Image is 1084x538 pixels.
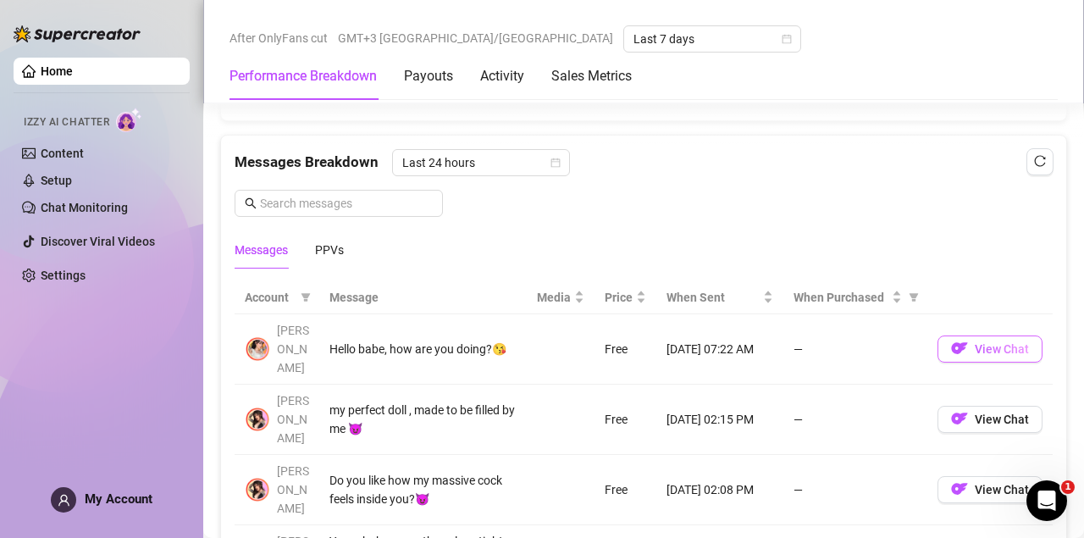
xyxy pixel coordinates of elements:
span: When Sent [666,288,760,307]
img: Holly [246,478,269,502]
img: Holly [246,408,269,431]
span: View Chat [975,413,1029,426]
span: filter [297,285,314,310]
button: OFView Chat [937,406,1043,433]
div: Payouts [404,66,453,86]
div: Activity [480,66,524,86]
span: GMT+3 [GEOGRAPHIC_DATA]/[GEOGRAPHIC_DATA] [338,25,613,51]
td: [DATE] 02:08 PM [656,455,783,525]
div: PPVs [315,241,344,259]
span: [PERSON_NAME] [277,464,309,515]
a: Chat Monitoring [41,201,128,214]
span: 1 [1061,480,1075,494]
div: Performance Breakdown [230,66,377,86]
td: [DATE] 02:15 PM [656,385,783,455]
div: Hello babe, how are you doing?😘 [329,340,517,358]
span: Price [605,288,633,307]
div: my perfect doll , made to be filled by me 😈 [329,401,517,438]
div: Sales Metrics [551,66,632,86]
img: OF [951,340,968,357]
a: OFView Chat [937,416,1043,430]
span: filter [909,292,919,302]
a: Discover Viral Videos [41,235,155,248]
span: Account [245,288,294,307]
th: Media [527,281,595,314]
a: Settings [41,269,86,282]
button: OFView Chat [937,476,1043,503]
div: Do you like how my massive cock feels inside you?😈 [329,471,517,508]
span: filter [905,285,922,310]
td: — [783,455,927,525]
td: Free [595,314,656,385]
span: View Chat [975,483,1029,496]
span: calendar [782,34,792,44]
td: [DATE] 07:22 AM [656,314,783,385]
a: Setup [41,174,72,187]
div: Messages [235,241,288,259]
span: [PERSON_NAME] [277,324,309,374]
td: Free [595,385,656,455]
span: search [245,197,257,209]
th: When Purchased [783,281,927,314]
span: [PERSON_NAME] [277,394,309,445]
span: user [58,494,70,507]
span: Last 24 hours [402,150,560,175]
span: View Chat [975,342,1029,356]
a: OFView Chat [937,346,1043,359]
button: OFView Chat [937,336,1043,363]
th: Price [595,281,656,314]
span: Last 7 days [633,26,791,52]
span: filter [301,292,311,302]
span: When Purchased [794,288,888,307]
input: Search messages [260,194,433,213]
img: logo-BBDzfeDw.svg [14,25,141,42]
span: Media [537,288,571,307]
iframe: Intercom live chat [1026,480,1067,521]
span: Izzy AI Chatter [24,114,109,130]
span: reload [1034,155,1046,167]
td: — [783,314,927,385]
span: After OnlyFans cut [230,25,328,51]
img: AI Chatter [116,108,142,132]
td: — [783,385,927,455]
span: calendar [550,158,561,168]
td: Free [595,455,656,525]
th: When Sent [656,281,783,314]
span: My Account [85,491,152,507]
a: OFView Chat [937,486,1043,500]
img: 𝖍𝖔𝖑𝖑𝖞 [246,337,269,361]
img: OF [951,410,968,427]
th: Message [319,281,527,314]
div: Messages Breakdown [235,149,1053,176]
a: Content [41,147,84,160]
a: Home [41,64,73,78]
img: OF [951,480,968,497]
